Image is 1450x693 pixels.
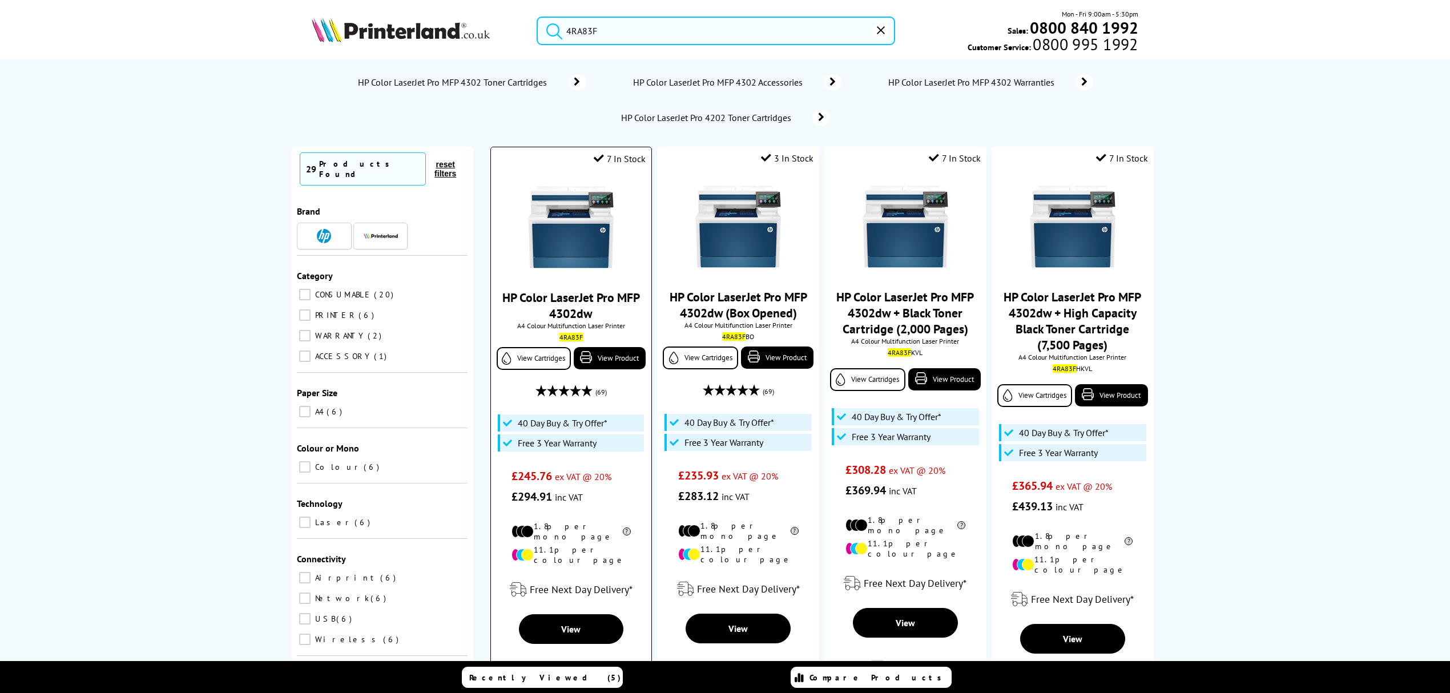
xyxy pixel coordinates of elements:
mark: 4RA83F [888,348,911,357]
span: Colour [312,462,362,472]
span: Wireless [312,634,382,644]
span: (69) [763,381,774,402]
a: View Product [1075,384,1147,406]
span: ex VAT @ 20% [722,470,778,482]
span: HP Color LaserJet Pro MFP 4302 Toner Cartridges [357,76,551,88]
span: Free Next Day Delivery* [864,577,966,590]
span: ACCESSORY [312,351,373,361]
span: Free Next Day Delivery* [697,582,800,595]
span: Free 3 Year Warranty [852,431,931,442]
span: 40 Day Buy & Try Offer* [852,411,941,422]
span: Airprint [312,573,379,583]
span: 6 [370,593,389,603]
img: HP-4302dw-Front-Main-Small.jpg [695,184,781,269]
span: Free Next Day Delivery* [1031,593,1134,606]
span: Free 3 Year Warranty [684,437,763,448]
div: 7 In Stock [594,153,646,164]
span: View [896,617,915,628]
div: BO [666,332,810,341]
img: Printerland [364,233,398,239]
span: 2 [368,331,384,341]
b: 0800 840 1992 [1030,17,1138,38]
li: 1.8p per mono page [511,521,631,542]
a: HP Color LaserJet Pro MFP 4302dw [502,289,640,321]
span: USB [312,614,335,624]
span: ex VAT @ 20% [1056,481,1112,492]
span: Compare Products [809,672,948,683]
span: Free Next Day Delivery* [530,583,633,596]
span: Mon - Fri 9:00am - 5:30pm [1062,9,1138,19]
li: 1.8p per mono page [845,515,966,535]
span: HP Color LaserJet Pro MFP 4302 Accessories [632,76,807,88]
input: Laser 6 [299,517,311,528]
span: £245.76 [511,469,552,484]
span: 40 Day Buy & Try Offer* [1019,427,1109,438]
input: PRINTER 6 [299,309,311,321]
li: 11.1p per colour page [845,538,966,559]
span: Free 3 Year Warranty [1019,447,1098,458]
a: Recently Viewed (5) [462,667,623,688]
span: 6 [364,462,382,472]
div: 7 In Stock [929,152,981,164]
a: View Cartridges [497,347,571,370]
span: A4 Colour Multifunction Laser Printer [997,353,1147,361]
button: reset filters [426,159,465,179]
li: 11.1p per colour page [678,544,799,565]
div: 7 In Stock [1096,152,1148,164]
li: 11.1p per colour page [511,545,631,565]
span: inc VAT [1056,501,1084,513]
a: Compare Products [791,667,952,688]
li: 1.8p per mono page [1012,531,1133,551]
a: View Cartridges [997,384,1072,407]
div: modal_delivery [997,583,1147,615]
input: Colour 6 [299,461,311,473]
span: A4 [312,406,325,417]
span: £439.13 [1012,499,1053,514]
span: A4 Colour Multifunction Laser Printer [497,321,646,330]
input: USB 6 [299,613,311,624]
span: inc VAT [889,485,917,497]
input: Network 6 [299,593,311,604]
span: 6 [355,517,373,527]
div: modal_delivery [663,573,813,605]
a: View Product [908,368,981,390]
a: HP Color LaserJet Pro 4202 Toner Cartridges [620,110,830,126]
span: ex VAT @ 20% [555,471,611,482]
a: HP Color LaserJet Pro MFP 4302dw + High Capacity Black Toner Cartridge (7,500 Pages) [1004,289,1141,353]
a: View Product [574,347,646,369]
span: Recently Viewed (5) [469,672,621,683]
span: View [728,623,748,634]
a: View Cartridges [830,368,905,391]
span: CONSUMABLE [312,289,373,300]
span: 6 [380,573,398,583]
span: Network [312,593,369,603]
a: View Cartridges [663,346,738,369]
a: HP Color LaserJet Pro MFP 4302 Toner Cartridges [357,74,586,90]
input: CONSUMABLE 20 [299,289,311,300]
span: 6 [327,406,345,417]
span: View [1063,633,1082,644]
a: View [686,614,791,643]
input: Wireless 6 [299,634,311,645]
input: Se [537,17,895,45]
img: HP [317,229,331,243]
span: View [561,623,581,635]
span: inc VAT [722,491,750,502]
span: A4 Colour Multifunction Laser Printer [830,337,980,345]
span: 29 [306,163,316,175]
li: 11.1p per colour page [1012,554,1133,575]
span: ex VAT @ 20% [889,465,945,476]
span: 0800 995 1992 [1031,39,1138,50]
mark: 4RA83F [722,332,746,341]
span: 6 [336,614,355,624]
a: Printerland Logo [312,17,522,45]
div: HKVL [1000,364,1145,373]
span: 6 [359,310,377,320]
span: A4 Colour Multifunction Laser Printer [663,321,813,329]
mark: 4RA83F [1053,364,1076,373]
img: Printerland Logo [312,17,490,42]
span: Colour or Mono [297,442,359,454]
span: 6 [383,634,401,644]
li: 1.8p per mono page [678,521,799,541]
div: modal_delivery [830,567,980,599]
